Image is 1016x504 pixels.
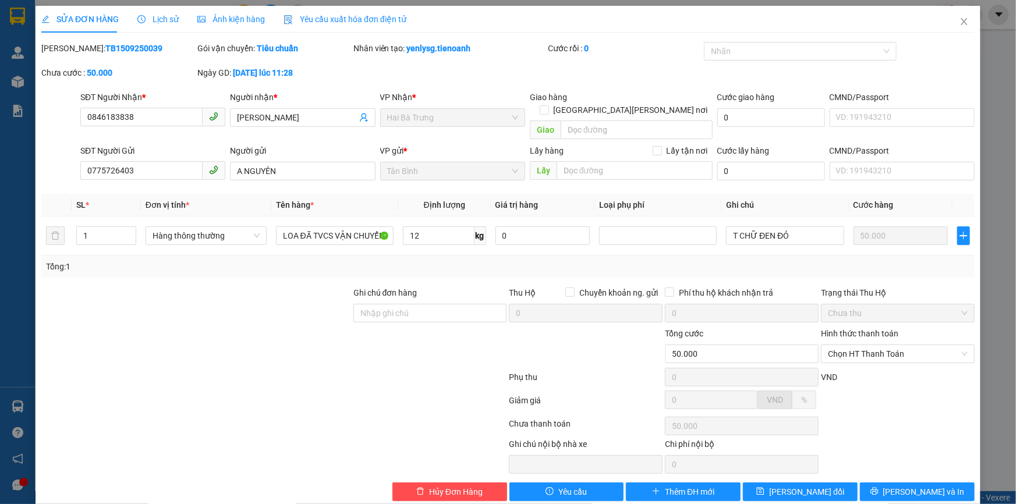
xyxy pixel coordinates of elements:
span: Hai Bà Trưng [387,109,518,126]
div: Chưa cước : [41,66,195,79]
label: Ghi chú đơn hàng [353,288,417,297]
span: SỬA ĐƠN HÀNG [41,15,119,24]
div: Chưa thanh toán [508,417,664,438]
span: Lấy hàng [530,146,564,155]
b: [DATE] lúc 11:28 [233,68,293,77]
th: Loại phụ phí [594,194,721,216]
button: Close [948,6,980,38]
div: Chi phí nội bộ [665,438,819,455]
span: VND [767,395,783,404]
span: Giá trị hàng [495,200,539,210]
span: Chưa thu [828,304,968,322]
b: Tiêu chuẩn [257,44,298,53]
b: 0 [584,44,589,53]
input: 0 [854,226,948,245]
span: Cước hàng [854,200,894,210]
span: Chọn HT Thanh Toán [828,345,968,363]
span: user-add [359,113,369,122]
span: save [756,487,764,496]
label: Cước giao hàng [717,93,775,102]
button: deleteHủy Đơn Hàng [392,482,507,501]
span: Giao [530,120,561,139]
button: printer[PERSON_NAME] và In [860,482,975,501]
span: kg [475,226,486,245]
input: VD: Bàn, Ghế [276,226,394,245]
span: VND [821,372,837,382]
span: Thu Hộ [509,288,536,297]
span: VP Nhận [380,93,413,102]
span: Yêu cầu xuất hóa đơn điện tử [284,15,406,24]
button: plus [957,226,970,245]
span: Chuyển khoản ng. gửi [575,286,663,299]
span: printer [870,487,879,496]
button: plusThêm ĐH mới [626,482,741,501]
span: Hàng thông thường [153,227,260,244]
span: Lấy [530,161,557,180]
button: delete [46,226,65,245]
button: exclamation-circleYêu cầu [509,482,624,501]
button: save[PERSON_NAME] đổi [743,482,858,501]
div: CMND/Passport [830,144,975,157]
div: Gói vận chuyển: [197,42,351,55]
span: SL [76,200,86,210]
span: [PERSON_NAME] và In [883,485,965,498]
span: [PERSON_NAME] đổi [769,485,844,498]
span: plus [958,231,969,240]
div: Cước rồi : [548,42,702,55]
span: Đơn vị tính [146,200,189,210]
input: Dọc đường [561,120,713,139]
span: plus [652,487,660,496]
span: Phí thu hộ khách nhận trả [674,286,778,299]
b: yenlysg.tienoanh [407,44,471,53]
img: icon [284,15,293,24]
span: Hủy Đơn Hàng [429,485,483,498]
div: Người gửi [230,144,375,157]
span: Tổng cước [665,329,703,338]
div: Ghi chú nội bộ nhà xe [509,438,663,455]
span: phone [209,165,218,175]
span: picture [197,15,206,23]
div: [PERSON_NAME]: [41,42,195,55]
div: Giảm giá [508,394,664,414]
input: Cước lấy hàng [717,162,825,180]
b: TB1509250039 [105,44,162,53]
span: edit [41,15,49,23]
span: % [801,395,807,404]
span: Lấy tận nơi [662,144,713,157]
div: Nhân viên tạo: [353,42,546,55]
input: Dọc đường [557,161,713,180]
span: Lịch sử [137,15,179,24]
span: Giao hàng [530,93,567,102]
span: Tên hàng [276,200,314,210]
span: Yêu cầu [558,485,587,498]
span: phone [209,112,218,121]
div: Trạng thái Thu Hộ [821,286,975,299]
div: SĐT Người Gửi [80,144,225,157]
b: 50.000 [87,68,112,77]
input: Cước giao hàng [717,108,825,127]
label: Hình thức thanh toán [821,329,898,338]
div: SĐT Người Nhận [80,91,225,104]
span: Tân Bình [387,162,518,180]
div: CMND/Passport [830,91,975,104]
span: [GEOGRAPHIC_DATA][PERSON_NAME] nơi [549,104,713,116]
span: delete [416,487,424,496]
span: close [960,17,969,26]
label: Cước lấy hàng [717,146,770,155]
input: Ghi Chú [726,226,844,245]
th: Ghi chú [721,194,848,216]
div: Người nhận [230,91,375,104]
span: clock-circle [137,15,146,23]
span: exclamation-circle [546,487,554,496]
span: Định lượng [424,200,465,210]
span: Ảnh kiện hàng [197,15,265,24]
input: Ghi chú đơn hàng [353,304,507,322]
div: VP gửi [380,144,525,157]
div: Ngày GD: [197,66,351,79]
div: Phụ thu [508,371,664,391]
div: Tổng: 1 [46,260,392,273]
span: Thêm ĐH mới [665,485,714,498]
